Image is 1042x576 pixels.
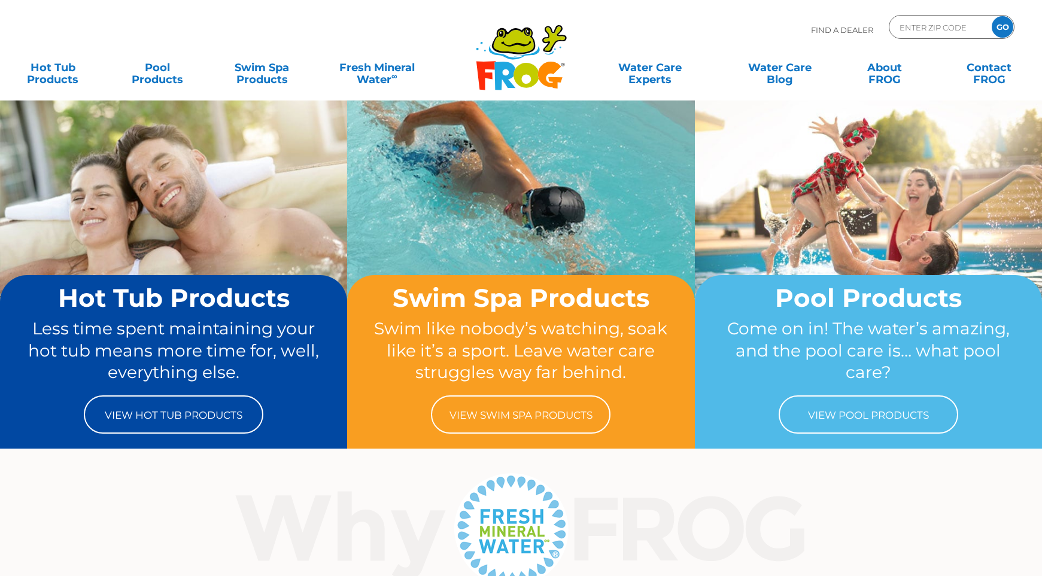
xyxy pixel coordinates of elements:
p: Less time spent maintaining your hot tub means more time for, well, everything else. [23,318,324,383]
a: View Hot Tub Products [84,395,263,434]
a: Fresh MineralWater∞ [326,56,428,80]
p: Swim like nobody’s watching, soak like it’s a sport. Leave water care struggles way far behind. [370,318,672,383]
p: Come on in! The water’s amazing, and the pool care is… what pool care? [718,318,1019,383]
a: Water CareBlog [739,56,821,80]
a: AboutFROG [844,56,925,80]
img: home-banner-pool-short [695,100,1042,359]
a: Water CareExperts [584,56,716,80]
a: ContactFROG [949,56,1030,80]
input: Zip Code Form [898,19,979,36]
a: View Swim Spa Products [431,395,610,434]
h2: Pool Products [718,284,1019,312]
a: View Pool Products [779,395,958,434]
sup: ∞ [391,71,397,81]
a: Hot TubProducts [12,56,93,80]
h2: Hot Tub Products [23,284,324,312]
h2: Swim Spa Products [370,284,672,312]
p: Find A Dealer [811,15,873,45]
a: Swim SpaProducts [221,56,303,80]
a: PoolProducts [117,56,198,80]
input: GO [992,16,1013,38]
img: home-banner-swim-spa-short [347,100,694,359]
